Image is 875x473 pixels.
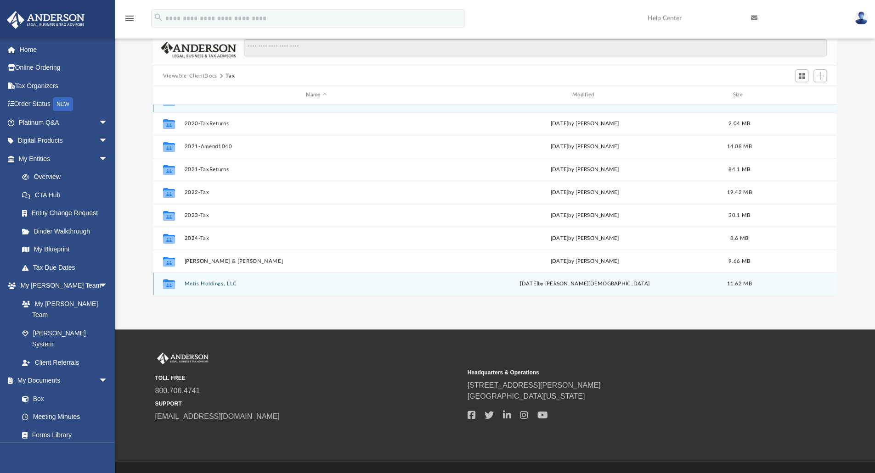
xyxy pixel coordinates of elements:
span: arrow_drop_down [99,372,117,390]
a: Tax Due Dates [13,258,122,277]
div: [DATE] by [PERSON_NAME] [452,142,717,150]
span: 30.1 MB [728,212,750,217]
span: 11.62 MB [727,281,751,286]
span: 9.66 MB [728,258,750,263]
img: Anderson Advisors Platinum Portal [4,11,87,29]
span: 84.1 MB [728,167,750,172]
a: Entity Change Request [13,204,122,223]
button: 2023-Tax [184,212,448,218]
div: [DATE] by [PERSON_NAME][DEMOGRAPHIC_DATA] [452,280,717,288]
a: [EMAIL_ADDRESS][DOMAIN_NAME] [155,412,280,420]
i: menu [124,13,135,24]
a: Client Referrals [13,353,117,372]
div: grid [153,105,837,295]
a: CTA Hub [13,186,122,204]
input: Search files and folders [244,39,827,56]
div: Size [721,91,757,99]
img: User Pic [854,11,868,25]
a: Forms Library [13,426,113,444]
a: My [PERSON_NAME] Teamarrow_drop_down [6,277,117,295]
button: 2021-Amend1040 [184,144,448,150]
div: [DATE] by [PERSON_NAME] [452,96,717,105]
button: Metis Holdings, LLC [184,281,448,287]
div: [DATE] by [PERSON_NAME] [452,165,717,173]
div: [DATE] by [PERSON_NAME] [452,188,717,196]
button: 2022-Tax [184,189,448,195]
small: Headquarters & Operations [468,368,773,377]
a: Meeting Minutes [13,408,117,426]
a: 800.706.4741 [155,387,200,395]
button: Tax [226,72,235,80]
a: [PERSON_NAME] System [13,324,117,353]
span: 14.08 MB [727,144,751,149]
span: arrow_drop_down [99,132,117,150]
button: Switch to Grid View [795,69,809,82]
div: [DATE] by [PERSON_NAME] [452,119,717,128]
span: 8.6 MB [730,235,748,240]
span: 2.04 MB [728,121,750,126]
a: Tax Organizers [6,77,122,95]
a: Order StatusNEW [6,95,122,114]
div: Name [184,91,448,99]
div: id [762,91,826,99]
a: My Blueprint [13,240,117,259]
a: [GEOGRAPHIC_DATA][US_STATE] [468,392,585,400]
a: Platinum Q&Aarrow_drop_down [6,113,122,132]
button: [PERSON_NAME] & [PERSON_NAME] [184,258,448,264]
a: My Documentsarrow_drop_down [6,372,117,390]
div: [DATE] by [PERSON_NAME] [452,234,717,242]
a: My [PERSON_NAME] Team [13,295,113,324]
div: [DATE] by [PERSON_NAME] [452,211,717,219]
img: Anderson Advisors Platinum Portal [155,352,210,364]
span: arrow_drop_down [99,150,117,168]
div: Modified [452,91,717,99]
button: Add [813,69,827,82]
small: TOLL FREE [155,374,461,382]
button: 2021-TaxReturns [184,167,448,173]
a: Binder Walkthrough [13,222,122,240]
button: 2024-Tax [184,235,448,241]
div: NEW [53,97,73,111]
div: id [157,91,180,99]
small: SUPPORT [155,400,461,408]
a: Online Ordering [6,59,122,77]
a: [STREET_ADDRESS][PERSON_NAME] [468,381,601,389]
a: Overview [13,168,122,186]
a: Digital Productsarrow_drop_down [6,132,122,150]
span: 19.42 MB [727,189,751,195]
span: arrow_drop_down [99,113,117,132]
span: arrow_drop_down [99,277,117,295]
a: Box [13,390,113,408]
div: [DATE] by [PERSON_NAME] [452,257,717,265]
a: Home [6,40,122,59]
i: search [153,12,164,22]
a: My Entitiesarrow_drop_down [6,150,122,168]
a: menu [124,17,135,24]
button: 2020-TaxReturns [184,121,448,127]
button: Viewable-ClientDocs [163,72,217,80]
